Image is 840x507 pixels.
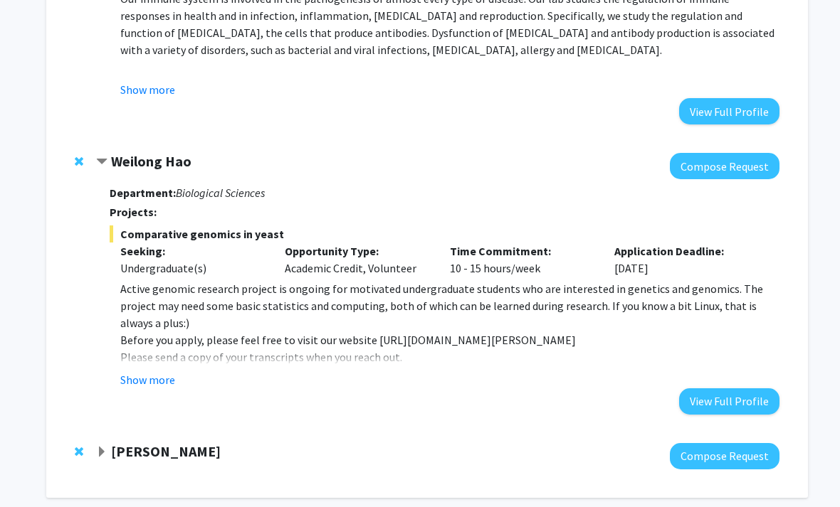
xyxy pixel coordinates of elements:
button: Compose Request to Weilong Hao [670,153,779,179]
span: Comparative genomics in yeast [110,225,779,242]
strong: Department: [110,186,176,200]
button: View Full Profile [679,388,779,415]
span: Contract Weilong Hao Bookmark [96,156,107,168]
p: Active genomic research project is ongoing for motivated undergraduate students who are intereste... [120,280,779,331]
button: View Full Profile [679,98,779,124]
button: Show more [120,371,175,388]
p: Seeking: [120,242,264,260]
div: Undergraduate(s) [120,260,264,277]
p: Before you apply, please feel free to visit our website [URL][DOMAIN_NAME][PERSON_NAME] [120,331,779,348]
p: Opportunity Type: [285,242,429,260]
div: 10 - 15 hours/week [439,242,604,277]
strong: Weilong Hao [111,152,191,170]
p: Time Commitment: [450,242,594,260]
i: Biological Sciences [176,186,265,200]
button: Show more [120,81,175,98]
p: Please send a copy of your transcripts when you reach out. [120,348,779,365]
strong: Projects: [110,205,157,219]
span: Remove Lara Jones from bookmarks [75,446,83,457]
div: [DATE] [604,242,769,277]
span: Remove Weilong Hao from bookmarks [75,156,83,167]
iframe: Chat [11,443,61,496]
span: Expand Lara Jones Bookmark [96,447,107,458]
button: Compose Request to Lara Jones [670,443,779,469]
strong: [PERSON_NAME] [111,442,221,460]
div: Academic Credit, Volunteer [274,242,439,277]
p: Application Deadline: [614,242,758,260]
